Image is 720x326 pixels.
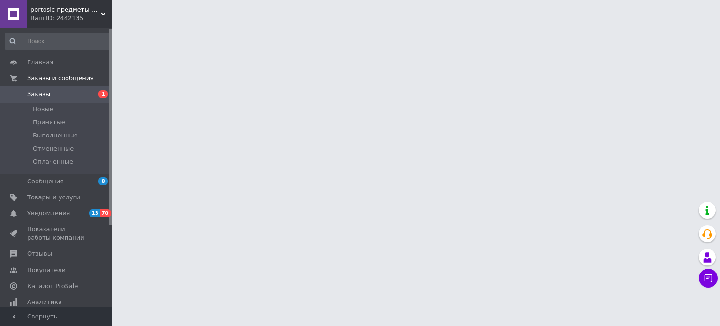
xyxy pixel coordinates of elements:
span: Заказы и сообщения [27,74,94,83]
span: Оплаченные [33,158,73,166]
span: Главная [27,58,53,67]
span: portosic предметы коллекционирования [30,6,101,14]
span: Покупатели [27,266,66,274]
span: 13 [89,209,100,217]
span: Сообщения [27,177,64,186]
div: Ваш ID: 2442135 [30,14,112,23]
span: Новые [33,105,53,114]
span: Показатели работы компании [27,225,87,242]
span: Выполненные [33,131,78,140]
span: Принятые [33,118,65,127]
span: Аналитика [27,298,62,306]
span: Отзывы [27,250,52,258]
span: 8 [98,177,108,185]
button: Чат с покупателем [699,269,718,288]
span: Отмененные [33,144,74,153]
input: Поиск [5,33,111,50]
span: Товары и услуги [27,193,80,202]
span: Уведомления [27,209,70,218]
span: Заказы [27,90,50,99]
span: Каталог ProSale [27,282,78,290]
span: 1 [98,90,108,98]
span: 70 [100,209,111,217]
